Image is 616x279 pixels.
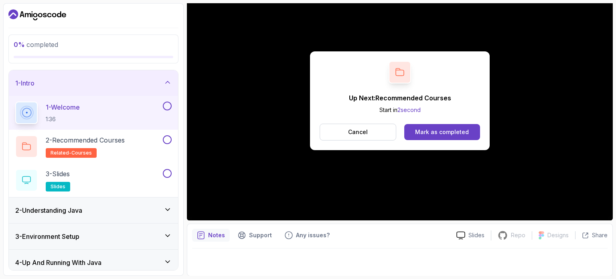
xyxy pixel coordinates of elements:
[415,128,469,136] div: Mark as completed
[15,135,172,158] button: 2-Recommended Coursesrelated-courses
[9,198,178,223] button: 2-Understanding Java
[348,128,368,136] p: Cancel
[349,106,451,114] p: Start in
[192,229,230,242] button: notes button
[14,41,58,49] span: completed
[575,231,608,239] button: Share
[280,229,334,242] button: Feedback button
[208,231,225,239] p: Notes
[404,124,480,140] button: Mark as completed
[46,169,70,179] p: 3 - Slides
[9,70,178,96] button: 1-Intro
[320,124,396,141] button: Cancel
[547,231,569,239] p: Designs
[46,135,125,145] p: 2 - Recommended Courses
[15,102,172,124] button: 1-Welcome1:36
[511,231,525,239] p: Repo
[15,206,82,215] h3: 2 - Understanding Java
[468,231,484,239] p: Slides
[51,150,92,156] span: related-courses
[15,258,101,267] h3: 4 - Up And Running With Java
[8,8,66,21] a: Dashboard
[46,115,80,123] p: 1:36
[46,102,80,112] p: 1 - Welcome
[592,231,608,239] p: Share
[9,224,178,249] button: 3-Environment Setup
[51,183,65,190] span: slides
[233,229,277,242] button: Support button
[450,231,491,240] a: Slides
[14,41,25,49] span: 0 %
[15,169,172,191] button: 3-Slidesslides
[249,231,272,239] p: Support
[9,250,178,275] button: 4-Up And Running With Java
[15,78,34,88] h3: 1 - Intro
[15,232,79,241] h3: 3 - Environment Setup
[296,231,330,239] p: Any issues?
[397,106,421,113] span: 2 second
[349,93,451,103] p: Up Next: Recommended Courses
